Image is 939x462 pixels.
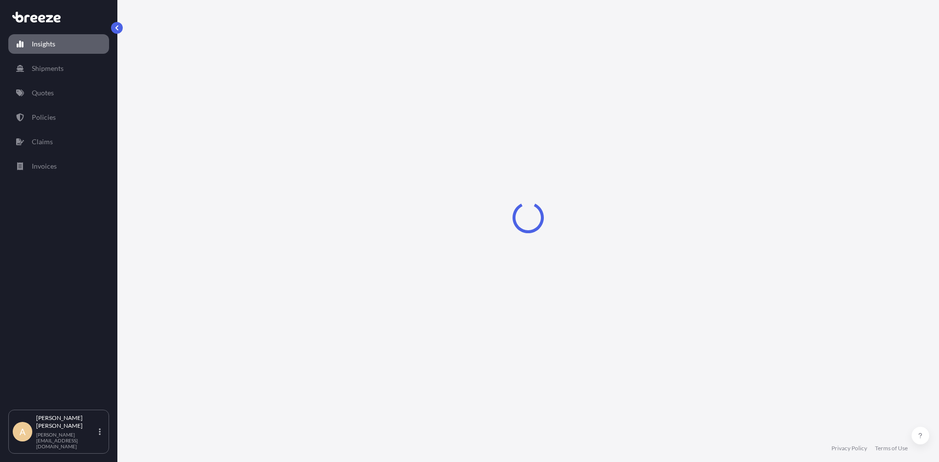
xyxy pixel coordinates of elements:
a: Terms of Use [875,444,908,452]
a: Policies [8,108,109,127]
p: Policies [32,112,56,122]
p: Invoices [32,161,57,171]
a: Shipments [8,59,109,78]
a: Insights [8,34,109,54]
span: A [20,427,25,437]
p: Shipments [32,64,64,73]
a: Privacy Policy [831,444,867,452]
p: [PERSON_NAME] [PERSON_NAME] [36,414,97,430]
a: Claims [8,132,109,152]
p: Claims [32,137,53,147]
a: Invoices [8,156,109,176]
p: Quotes [32,88,54,98]
p: [PERSON_NAME][EMAIL_ADDRESS][DOMAIN_NAME] [36,432,97,449]
p: Insights [32,39,55,49]
a: Quotes [8,83,109,103]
